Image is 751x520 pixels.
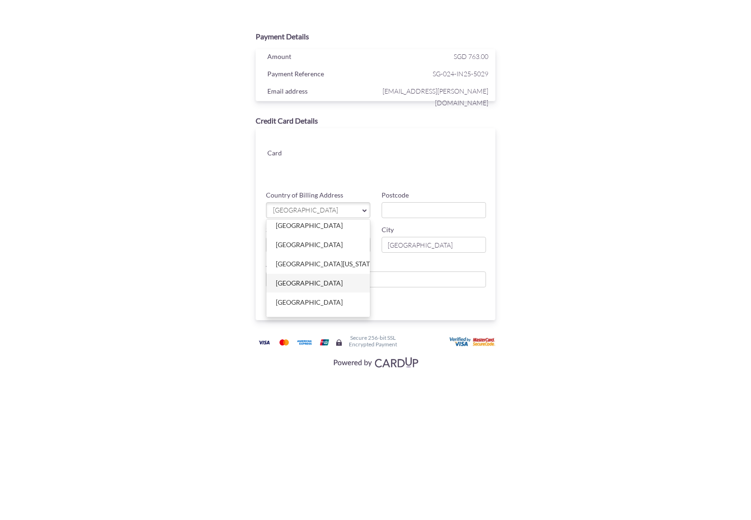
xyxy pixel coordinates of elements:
label: Country of Billing Address [266,190,343,200]
div: Payment Details [256,31,495,42]
a: [GEOGRAPHIC_DATA] [266,235,370,254]
iframe: Secure card security code input frame [407,158,486,175]
span: SG-024-IN25-5029 [378,68,488,80]
img: Visa [255,337,273,348]
div: Card [260,147,319,161]
h6: Secure 256-bit SSL Encrypted Payment [349,335,397,347]
div: Email address [260,85,378,99]
a: [GEOGRAPHIC_DATA] [266,312,370,331]
div: Payment Reference [260,68,378,82]
span: [GEOGRAPHIC_DATA] [272,205,355,215]
label: City [382,225,394,234]
img: Union Pay [315,337,334,348]
img: User card [449,337,496,347]
a: [GEOGRAPHIC_DATA] [266,202,370,218]
a: [GEOGRAPHIC_DATA] [266,293,370,312]
iframe: Secure card number input frame [326,138,487,154]
div: Amount [260,51,378,65]
img: Visa, Mastercard [329,353,422,371]
div: Credit Card Details [256,116,495,126]
label: Postcode [382,190,409,200]
span: SGD 763.00 [454,52,488,60]
iframe: Secure card expiration date input frame [326,158,406,175]
a: [GEOGRAPHIC_DATA][US_STATE] and the [GEOGRAPHIC_DATA] [266,255,370,273]
img: Mastercard [275,337,294,348]
span: [EMAIL_ADDRESS][PERSON_NAME][DOMAIN_NAME] [378,85,488,109]
a: [GEOGRAPHIC_DATA] [266,274,370,293]
a: [GEOGRAPHIC_DATA] [266,216,370,235]
img: American Express [295,337,314,348]
img: Secure lock [335,339,343,346]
